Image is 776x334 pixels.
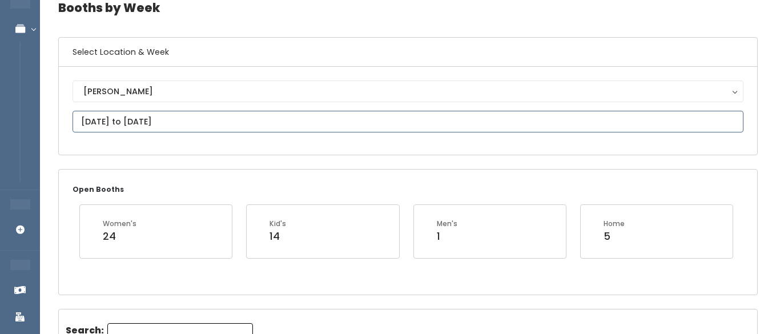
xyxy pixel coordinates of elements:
small: Open Booths [73,184,124,194]
div: Home [604,219,625,229]
div: 1 [437,229,457,244]
div: [PERSON_NAME] [83,85,733,98]
input: August 23 - August 29, 2025 [73,111,743,132]
div: 5 [604,229,625,244]
div: Kid's [270,219,286,229]
div: 24 [103,229,136,244]
h6: Select Location & Week [59,38,757,67]
div: Men's [437,219,457,229]
div: Women's [103,219,136,229]
div: 14 [270,229,286,244]
button: [PERSON_NAME] [73,81,743,102]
